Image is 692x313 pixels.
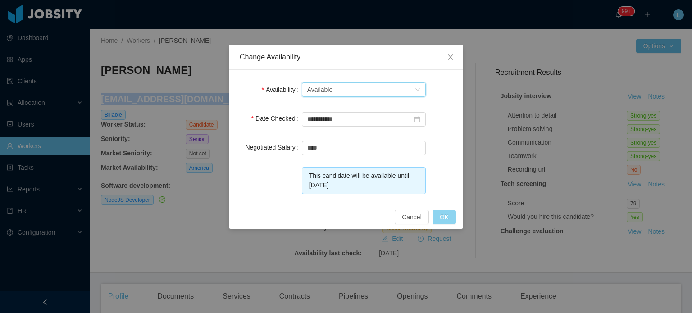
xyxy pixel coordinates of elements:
button: Close [438,45,463,70]
label: Availability [261,86,301,93]
i: icon: close [447,54,454,61]
button: OK [432,210,456,224]
button: Cancel [395,210,429,224]
label: Date Checked [251,115,302,122]
i: icon: down [415,87,420,93]
div: Change Availability [240,52,452,62]
label: Negotiated Salary [245,144,301,151]
i: icon: calendar [414,116,420,122]
span: This candidate will be available until [DATE] [309,172,410,189]
input: Negotiated Salary [302,141,425,155]
div: Available [307,83,333,96]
